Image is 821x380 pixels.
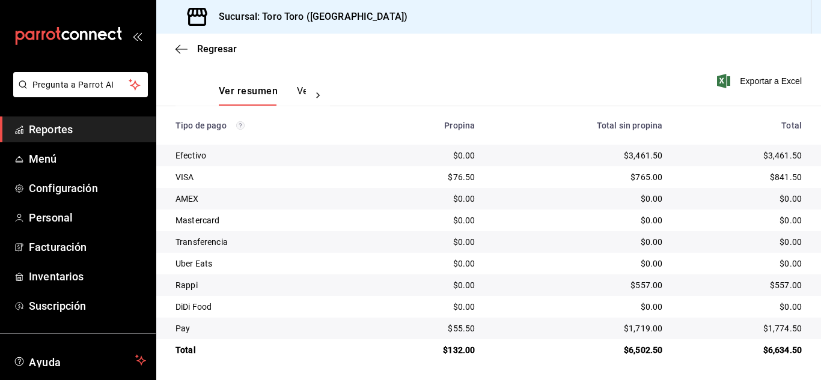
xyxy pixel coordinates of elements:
[175,344,362,356] div: Total
[494,279,662,291] div: $557.00
[682,193,802,205] div: $0.00
[382,279,475,291] div: $0.00
[382,322,475,334] div: $55.50
[494,171,662,183] div: $765.00
[175,322,362,334] div: Pay
[29,121,146,137] span: Reportes
[494,258,662,270] div: $0.00
[382,344,475,356] div: $132.00
[197,43,237,55] span: Regresar
[175,236,362,248] div: Transferencia
[494,121,662,130] div: Total sin propina
[682,301,802,313] div: $0.00
[32,79,129,91] span: Pregunta a Parrot AI
[29,210,146,226] span: Personal
[13,72,148,97] button: Pregunta a Parrot AI
[209,10,407,24] h3: Sucursal: Toro Toro ([GEOGRAPHIC_DATA])
[29,180,146,196] span: Configuración
[494,149,662,161] div: $3,461.50
[29,151,146,167] span: Menú
[382,236,475,248] div: $0.00
[682,344,802,356] div: $6,634.50
[8,87,148,100] a: Pregunta a Parrot AI
[382,121,475,130] div: Propina
[175,301,362,313] div: DiDi Food
[29,353,130,367] span: Ayuda
[175,43,237,55] button: Regresar
[682,322,802,334] div: $1,774.50
[175,279,362,291] div: Rappi
[175,121,362,130] div: Tipo de pago
[175,149,362,161] div: Efectivo
[494,301,662,313] div: $0.00
[219,85,278,106] button: Ver resumen
[382,258,475,270] div: $0.00
[29,239,146,255] span: Facturación
[682,171,802,183] div: $841.50
[297,85,342,106] button: Ver pagos
[682,149,802,161] div: $3,461.50
[682,236,802,248] div: $0.00
[175,171,362,183] div: VISA
[175,193,362,205] div: AMEX
[719,74,802,88] button: Exportar a Excel
[219,85,306,106] div: navigation tabs
[175,214,362,226] div: Mastercard
[382,171,475,183] div: $76.50
[494,322,662,334] div: $1,719.00
[682,214,802,226] div: $0.00
[382,301,475,313] div: $0.00
[682,258,802,270] div: $0.00
[382,193,475,205] div: $0.00
[382,149,475,161] div: $0.00
[236,121,245,130] svg: Los pagos realizados con Pay y otras terminales son montos brutos.
[29,298,146,314] span: Suscripción
[29,268,146,285] span: Inventarios
[494,193,662,205] div: $0.00
[682,121,802,130] div: Total
[494,344,662,356] div: $6,502.50
[494,236,662,248] div: $0.00
[494,214,662,226] div: $0.00
[175,258,362,270] div: Uber Eats
[682,279,802,291] div: $557.00
[132,31,142,41] button: open_drawer_menu
[382,214,475,226] div: $0.00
